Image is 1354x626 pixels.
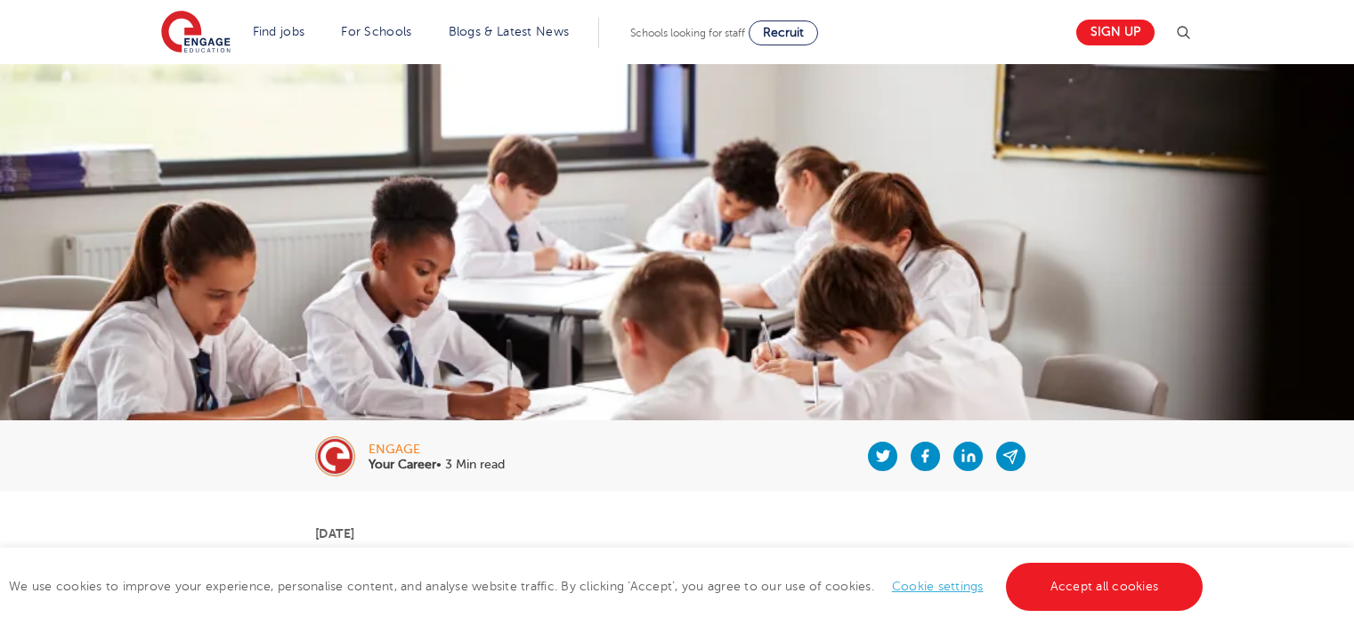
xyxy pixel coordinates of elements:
[369,459,505,471] p: • 3 Min read
[749,20,818,45] a: Recruit
[763,26,804,39] span: Recruit
[161,11,231,55] img: Engage Education
[341,25,411,38] a: For Schools
[315,527,1039,540] p: [DATE]
[369,443,505,456] div: engage
[369,458,436,471] b: Your Career
[1076,20,1155,45] a: Sign up
[253,25,305,38] a: Find jobs
[892,580,984,593] a: Cookie settings
[449,25,570,38] a: Blogs & Latest News
[9,580,1207,593] span: We use cookies to improve your experience, personalise content, and analyse website traffic. By c...
[1006,563,1204,611] a: Accept all cookies
[630,27,745,39] span: Schools looking for staff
